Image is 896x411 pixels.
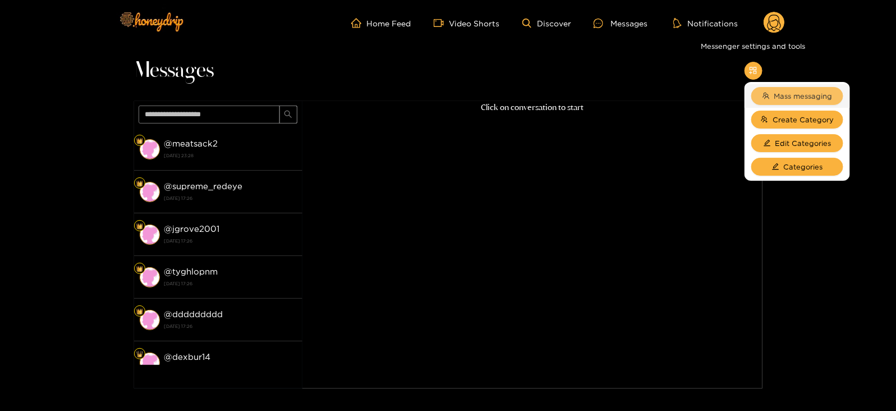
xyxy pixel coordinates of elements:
[164,321,297,331] strong: [DATE] 17:26
[284,110,292,120] span: search
[696,37,810,55] div: Messenger settings and tools
[164,224,220,234] strong: @ jgrove2001
[762,92,770,101] span: team
[434,18,500,28] a: Video Shorts
[140,353,160,373] img: conversation
[136,351,143,358] img: Fan Level
[434,18,449,28] span: video-camera
[164,309,223,319] strong: @ ddddddddd
[751,87,843,105] button: teamMass messaging
[164,278,297,289] strong: [DATE] 17:26
[745,62,762,80] button: appstore-add
[749,66,757,76] span: appstore-add
[140,310,160,330] img: conversation
[164,364,297,374] strong: [DATE] 17:26
[522,19,571,28] a: Discover
[351,18,411,28] a: Home Feed
[164,139,218,148] strong: @ meatsack2
[774,90,833,102] span: Mass messaging
[164,181,243,191] strong: @ supreme_redeye
[140,225,160,245] img: conversation
[764,139,771,148] span: edit
[772,163,779,171] span: edit
[351,18,367,28] span: home
[751,111,843,129] button: usergroup-addCreate Category
[140,139,160,159] img: conversation
[136,180,143,187] img: Fan Level
[279,106,297,124] button: search
[136,138,143,144] img: Fan Level
[594,17,647,30] div: Messages
[761,116,768,124] span: usergroup-add
[751,134,843,152] button: editEdit Categories
[136,308,143,315] img: Fan Level
[302,101,762,114] p: Click on conversation to start
[140,182,160,202] img: conversation
[164,150,297,161] strong: [DATE] 23:28
[784,161,823,172] span: Categories
[670,17,741,29] button: Notifications
[140,267,160,287] img: conversation
[136,266,143,272] img: Fan Level
[164,236,297,246] strong: [DATE] 17:26
[164,267,218,276] strong: @ tyghlopnm
[775,138,831,149] span: Edit Categories
[164,352,211,362] strong: @ dexbur14
[773,114,834,125] span: Create Category
[164,193,297,203] strong: [DATE] 17:26
[751,158,843,176] button: editCategories
[136,223,143,230] img: Fan Level
[134,57,214,84] span: Messages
